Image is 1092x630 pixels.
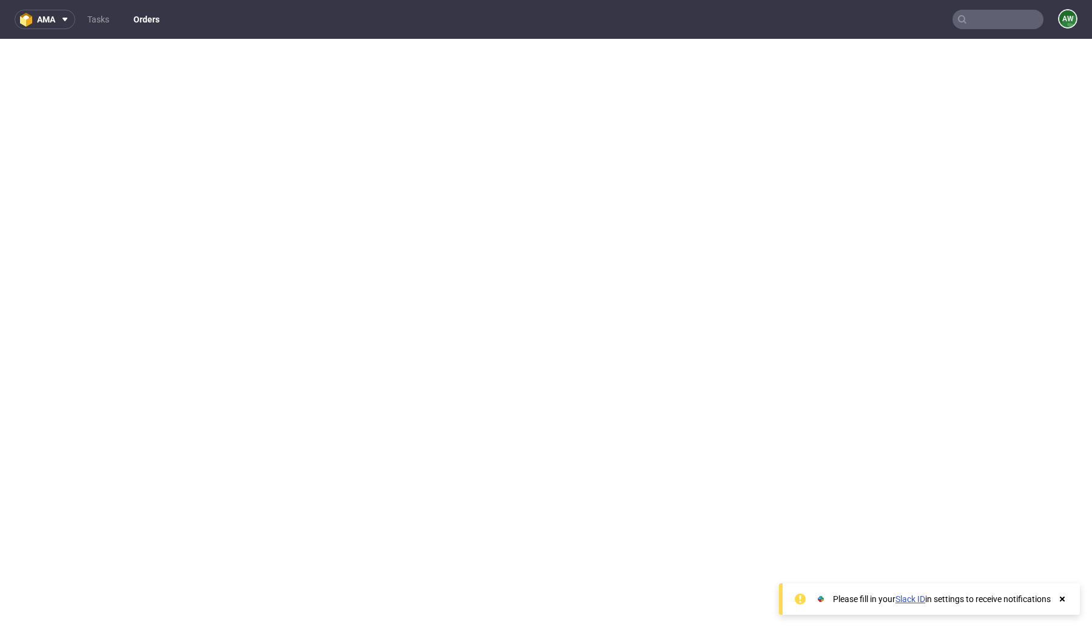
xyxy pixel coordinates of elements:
[895,594,925,604] a: Slack ID
[833,593,1051,605] div: Please fill in your in settings to receive notifications
[80,10,116,29] a: Tasks
[1059,10,1076,27] figcaption: AW
[815,593,827,605] img: Slack
[126,10,167,29] a: Orders
[15,10,75,29] button: ama
[20,13,37,27] img: logo
[37,15,55,24] span: ama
